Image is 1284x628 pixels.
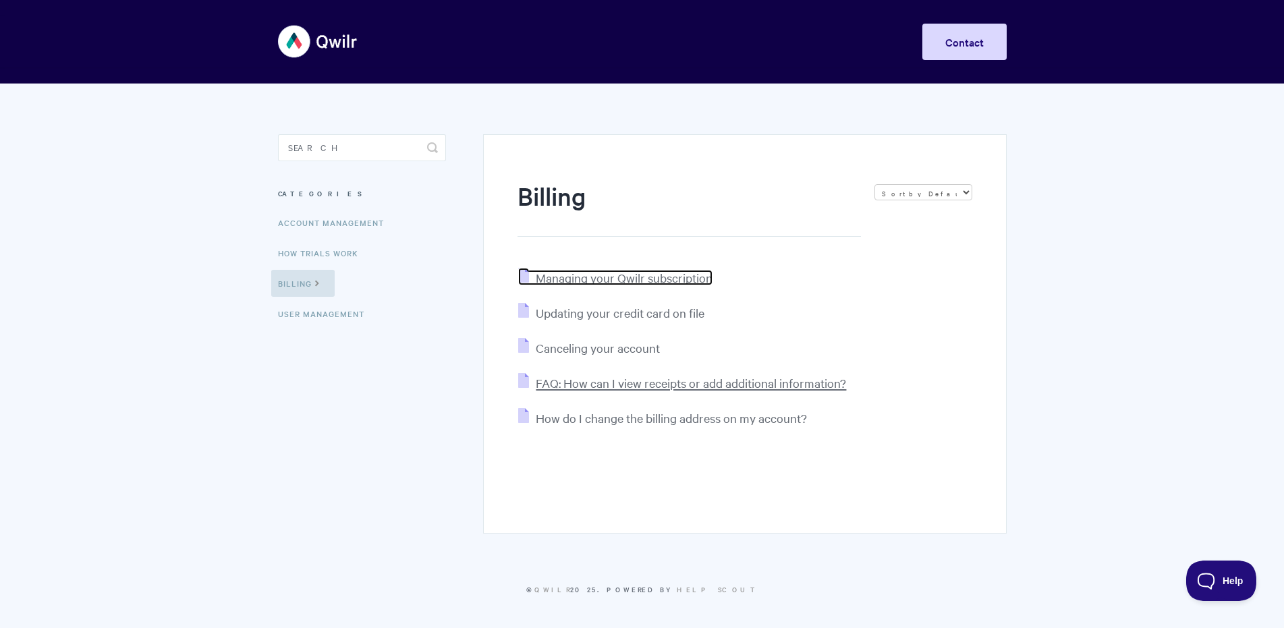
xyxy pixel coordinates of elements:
a: How do I change the billing address on my account? [518,410,807,426]
h1: Billing [518,179,860,237]
span: FAQ: How can I view receipts or add additional information? [536,375,846,391]
span: Powered by [607,584,758,594]
a: Help Scout [677,584,758,594]
span: Updating your credit card on file [536,305,704,320]
input: Search [278,134,446,161]
a: Qwilr [534,584,570,594]
a: Account Management [278,209,394,236]
select: Page reloads on selection [874,184,972,200]
a: Managing your Qwilr subscription [518,270,713,285]
a: FAQ: How can I view receipts or add additional information? [518,375,846,391]
h3: Categories [278,181,446,206]
span: Canceling your account [536,340,660,355]
a: Canceling your account [518,340,660,355]
span: Managing your Qwilr subscription [536,270,713,285]
p: © 2025. [278,583,1007,596]
a: Contact [922,24,1007,60]
iframe: Toggle Customer Support [1186,561,1257,601]
a: Billing [271,270,335,297]
img: Qwilr Help Center [278,16,358,67]
a: User Management [278,300,374,327]
a: How Trials Work [278,239,368,266]
a: Updating your credit card on file [518,305,704,320]
span: How do I change the billing address on my account? [536,410,807,426]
